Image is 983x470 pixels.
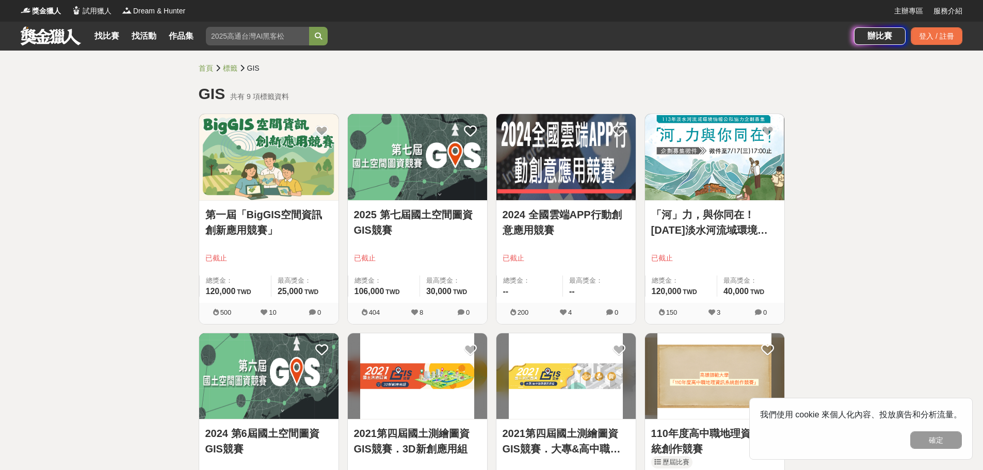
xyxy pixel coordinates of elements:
span: 試用獵人 [83,6,111,17]
span: 30,000 [426,287,452,296]
span: 最高獎金： [426,275,481,286]
span: 0 [466,309,470,316]
span: 404 [369,309,380,316]
span: TWD [385,288,399,296]
button: 確定 [910,431,962,449]
a: Cover Image [645,333,784,420]
span: -- [503,287,509,296]
span: 總獎金： [503,275,557,286]
span: 總獎金： [354,275,413,286]
a: Cover Image [496,114,636,201]
a: LogoDream & Hunter [122,6,185,17]
span: -- [569,287,575,296]
img: Logo [122,5,132,15]
span: 0 [615,309,618,316]
a: Cover Image [496,333,636,420]
span: 40,000 [723,287,749,296]
span: 10 [269,309,276,316]
img: Cover Image [348,114,487,200]
img: Cover Image [199,333,339,419]
a: 標籤 [223,64,237,72]
span: 最高獎金： [569,275,630,286]
a: Cover Image [348,333,487,420]
a: 作品集 [165,29,198,43]
span: 最高獎金： [723,275,778,286]
img: Logo [21,5,31,15]
span: 共有 9 項標籤資料 [230,92,289,101]
a: 找比賽 [90,29,123,43]
span: 總獎金： [206,275,265,286]
a: Logo獎金獵人 [21,6,61,17]
a: Logo試用獵人 [71,6,111,17]
a: 2025 第七屆國土空間圖資GIS競賽 [354,207,481,238]
span: 500 [220,309,232,316]
img: Cover Image [645,333,784,419]
img: Cover Image [348,333,487,419]
span: 3 [717,309,720,316]
span: TWD [304,288,318,296]
span: TWD [750,288,764,296]
span: TWD [453,288,467,296]
span: 已截止 [205,253,332,264]
a: 找活動 [127,29,160,43]
span: TWD [683,288,697,296]
img: Cover Image [496,114,636,200]
a: 2024 全國雲端APP行動創意應用競賽 [503,207,630,238]
a: 2021第四屆國土測繪圖資GIS競賽．3D新創應用組 [354,426,481,457]
span: Dream & Hunter [133,6,185,17]
span: 已截止 [651,253,778,264]
a: 110年度高中職地理資訊系統創作競賽 [651,426,778,457]
div: 登入 / 註冊 [911,27,962,45]
a: 歷屆比賽 [651,456,692,468]
span: 獎金獵人 [32,6,61,17]
img: Logo [71,5,82,15]
span: 8 [420,309,423,316]
span: 已截止 [354,253,481,264]
a: 辦比賽 [854,27,906,45]
span: 200 [518,309,529,316]
a: Cover Image [348,114,487,201]
a: 服務介紹 [933,6,962,17]
a: 首頁 [199,64,213,72]
a: Cover Image [199,114,339,201]
input: 2025高通台灣AI黑客松 [206,27,309,45]
a: 2021第四屆國土測繪圖資GIS競賽．大專&高中職專題應用組 [503,426,630,457]
span: 120,000 [652,287,682,296]
span: 150 [666,309,678,316]
img: Cover Image [496,333,636,419]
span: 0 [763,309,767,316]
span: 總獎金： [652,275,711,286]
span: 0 [317,309,321,316]
a: 第一屆「BigGIS空間資訊創新應用競賽」 [205,207,332,238]
img: Cover Image [645,114,784,200]
span: 120,000 [206,287,236,296]
a: 主辦專區 [894,6,923,17]
img: Cover Image [199,114,339,200]
span: 我們使用 cookie 來個人化內容、投放廣告和分析流量。 [760,410,962,419]
a: Cover Image [199,333,339,420]
a: Cover Image [645,114,784,201]
span: 最高獎金： [278,275,332,286]
span: 106,000 [354,287,384,296]
span: GIS [247,64,260,72]
span: 已截止 [503,253,630,264]
span: 4 [568,309,572,316]
a: 「河」力，與你同在！[DATE]淡水河流域環境情報公私協力企劃募集 [651,207,778,238]
span: GIS [199,85,225,102]
span: TWD [237,288,251,296]
a: 2024 第6屆國土空間圖資GIS競賽 [205,426,332,457]
span: 25,000 [278,287,303,296]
